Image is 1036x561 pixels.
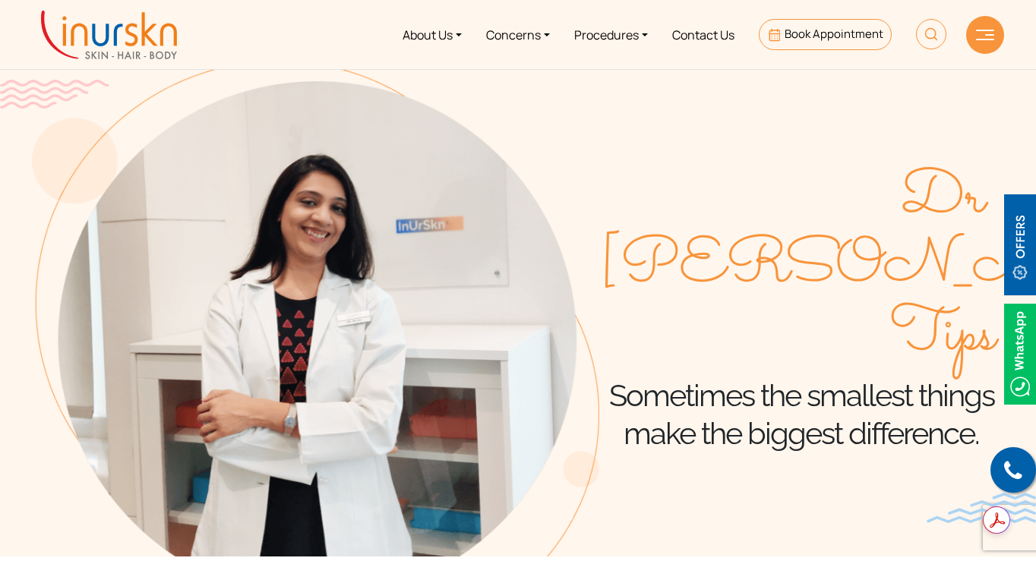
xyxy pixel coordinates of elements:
span: Book Appointment [785,26,883,42]
img: offerBt [1004,194,1036,295]
a: Procedures [562,6,660,63]
a: Contact Us [660,6,747,63]
a: About Us [390,6,474,63]
img: inurskn-logo [41,11,177,59]
div: Sometimes the smallest things make the biggest difference. [599,165,1004,452]
a: Whatsappicon [1004,344,1036,361]
a: Book Appointment [759,19,892,50]
img: HeaderSearch [916,19,946,49]
img: Whatsappicon [1004,304,1036,405]
img: hamLine.svg [976,30,994,40]
img: bluewave [927,493,1036,523]
a: Concerns [474,6,562,63]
